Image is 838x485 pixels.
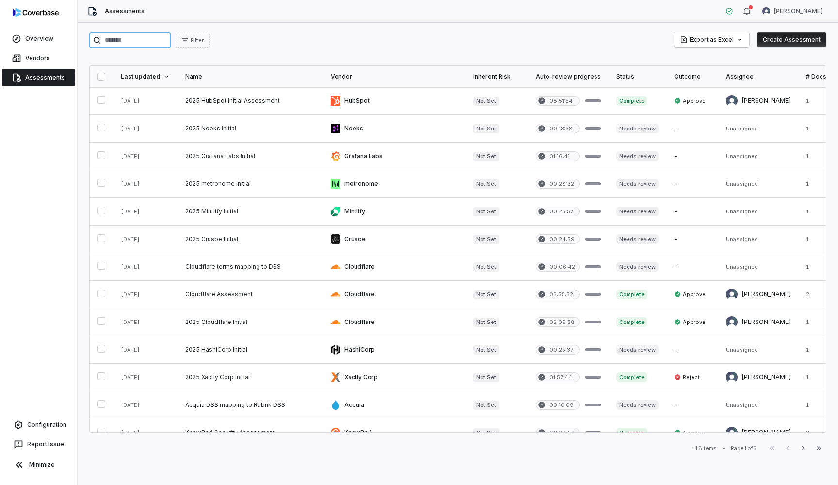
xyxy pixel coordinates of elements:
[674,73,710,81] div: Outcome
[692,445,717,452] div: 118 items
[666,143,718,170] td: -
[616,73,659,81] div: Status
[726,73,790,81] div: Assignee
[13,8,59,17] img: logo-D7KZi-bG.svg
[726,372,738,383] img: Rachelle Guli avatar
[726,316,738,328] img: Rachelle Guli avatar
[666,170,718,198] td: -
[726,289,738,300] img: Rachelle Guli avatar
[726,95,738,107] img: Rachelle Guli avatar
[666,391,718,419] td: -
[175,33,210,48] button: Filter
[731,445,757,452] div: Page 1 of 5
[4,436,73,453] button: Report Issue
[674,32,749,47] button: Export as Excel
[536,73,601,81] div: Auto-review progress
[185,73,315,81] div: Name
[726,427,738,438] img: Rachelle Guli avatar
[105,7,145,15] span: Assessments
[191,37,204,44] span: Filter
[762,7,770,15] img: Garima Dhaundiyal avatar
[666,115,718,143] td: -
[2,30,75,48] a: Overview
[666,226,718,253] td: -
[757,4,828,18] button: Garima Dhaundiyal avatar[PERSON_NAME]
[757,32,826,47] button: Create Assessment
[723,445,725,452] div: •
[473,73,520,81] div: Inherent Risk
[666,336,718,364] td: -
[774,7,822,15] span: [PERSON_NAME]
[2,69,75,86] a: Assessments
[4,455,73,474] button: Minimize
[806,73,826,81] div: # Docs
[666,253,718,281] td: -
[666,198,718,226] td: -
[2,49,75,67] a: Vendors
[4,416,73,434] a: Configuration
[331,73,458,81] div: Vendor
[121,73,170,81] div: Last updated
